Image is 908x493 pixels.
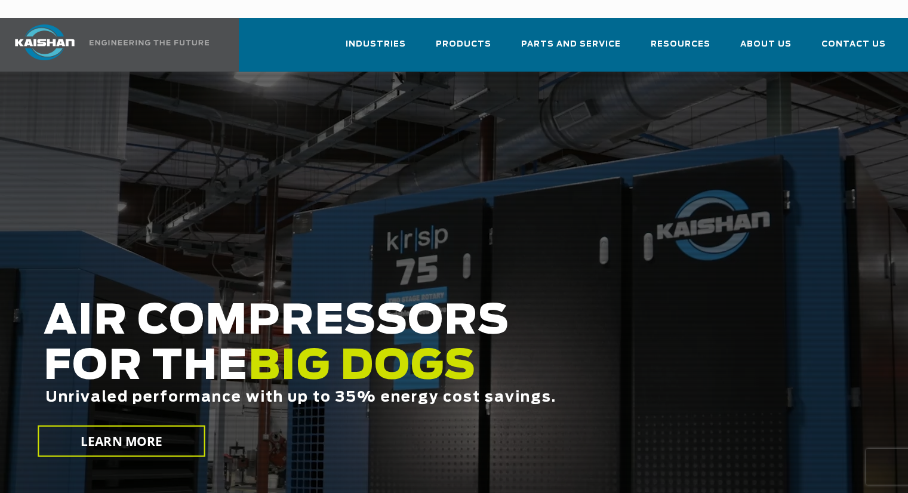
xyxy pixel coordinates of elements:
[436,38,491,51] span: Products
[821,29,886,69] a: Contact Us
[651,29,710,69] a: Resources
[346,38,406,51] span: Industries
[740,38,792,51] span: About Us
[81,433,163,450] span: LEARN MORE
[90,40,209,45] img: Engineering the future
[44,299,725,443] h2: AIR COMPRESSORS FOR THE
[38,426,205,457] a: LEARN MORE
[821,38,886,51] span: Contact Us
[248,347,476,387] span: BIG DOGS
[521,29,621,69] a: Parts and Service
[346,29,406,69] a: Industries
[740,29,792,69] a: About Us
[521,38,621,51] span: Parts and Service
[436,29,491,69] a: Products
[651,38,710,51] span: Resources
[45,390,556,405] span: Unrivaled performance with up to 35% energy cost savings.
